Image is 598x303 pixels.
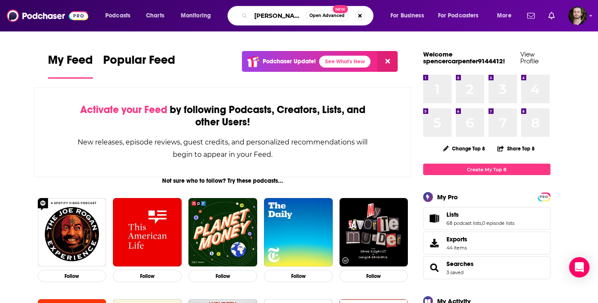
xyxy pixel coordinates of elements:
div: Not sure who to follow? Try these podcasts... [34,177,412,184]
button: Follow [38,270,107,282]
span: Searches [423,256,550,279]
a: 68 podcast lists [446,220,481,226]
div: New releases, episode reviews, guest credits, and personalized recommendations will begin to appe... [77,136,369,161]
button: open menu [99,9,141,23]
span: Lists [446,211,459,218]
a: View Profile [520,50,539,65]
input: Search podcasts, credits, & more... [251,9,306,23]
img: Podchaser - Follow, Share and Rate Podcasts [7,8,88,24]
span: Monitoring [181,10,211,22]
span: Popular Feed [103,53,175,72]
a: Show notifications dropdown [524,8,538,23]
span: PRO [539,194,549,200]
a: Popular Feed [103,53,175,79]
span: More [497,10,511,22]
img: My Favorite Murder with Karen Kilgariff and Georgia Hardstark [340,198,408,267]
span: Exports [446,235,467,243]
p: Podchaser Update! [263,58,316,65]
span: Activate your Feed [80,103,167,116]
a: Searches [426,262,443,274]
a: Welcome spencercarpenter9144412! [423,50,505,65]
img: User Profile [568,6,587,25]
span: Open Advanced [309,14,345,18]
button: Share Top 8 [497,140,535,157]
button: open menu [175,9,222,23]
div: Search podcasts, credits, & more... [236,6,382,25]
a: 0 episode lists [482,220,514,226]
a: See What's New [319,56,371,68]
span: My Feed [48,53,93,72]
button: open menu [432,9,491,23]
a: Lists [446,211,514,218]
button: open menu [385,9,435,23]
span: Logged in as OutlierAudio [568,6,587,25]
button: Open AdvancedNew [306,11,348,21]
img: The Joe Rogan Experience [38,198,107,267]
button: open menu [491,9,522,23]
span: Charts [146,10,164,22]
button: Follow [113,270,182,282]
span: For Business [390,10,424,22]
div: by following Podcasts, Creators, Lists, and other Users! [77,104,369,128]
span: Podcasts [105,10,130,22]
button: Follow [264,270,333,282]
span: For Podcasters [438,10,479,22]
a: Searches [446,260,474,268]
a: My Feed [48,53,93,79]
a: Lists [426,212,443,224]
a: 3 saved [446,269,463,275]
button: Show profile menu [568,6,587,25]
button: Follow [188,270,257,282]
img: This American Life [113,198,182,267]
a: Exports [423,232,550,255]
button: Follow [340,270,408,282]
span: New [333,5,348,13]
a: Charts [140,9,169,23]
div: My Pro [437,193,458,201]
a: PRO [539,193,549,200]
a: Create My Top 8 [423,164,550,175]
div: Open Intercom Messenger [569,257,590,278]
img: The Daily [264,198,333,267]
span: 44 items [446,245,467,251]
span: Exports [426,237,443,249]
button: Change Top 8 [438,143,491,154]
a: Show notifications dropdown [545,8,558,23]
span: Lists [423,207,550,230]
img: Planet Money [188,198,257,267]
